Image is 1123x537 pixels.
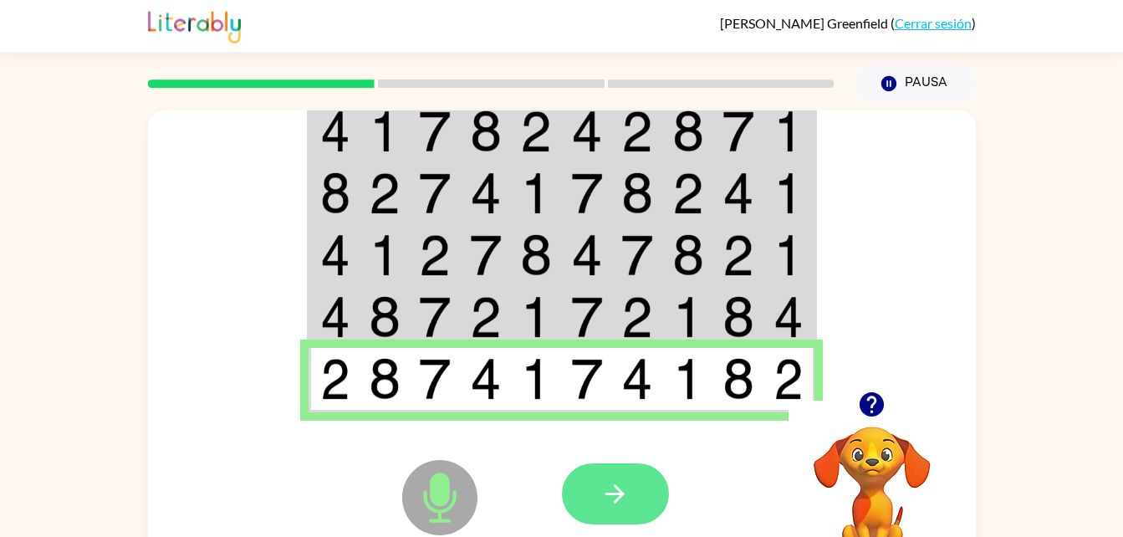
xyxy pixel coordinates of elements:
img: 4 [320,234,350,276]
img: 4 [571,234,603,276]
img: 2 [320,358,350,400]
img: Literably [148,7,241,43]
img: 1 [773,110,804,152]
img: 1 [369,110,401,152]
img: 4 [470,358,502,400]
img: 2 [520,110,552,152]
img: 4 [470,172,502,214]
a: Cerrar sesión [895,15,972,31]
img: 7 [571,172,603,214]
img: 2 [621,296,653,338]
img: 7 [470,234,502,276]
button: Pausa [855,64,976,103]
span: [PERSON_NAME] Greenfield [720,15,891,31]
img: 8 [320,172,350,214]
img: 2 [419,234,451,276]
img: 2 [470,296,502,338]
img: 4 [722,172,754,214]
img: 2 [722,234,754,276]
img: 8 [520,234,552,276]
img: 7 [419,296,451,338]
img: 8 [672,110,704,152]
img: 1 [520,296,552,338]
img: 1 [773,172,804,214]
img: 7 [419,358,451,400]
img: 8 [621,172,653,214]
img: 7 [571,296,603,338]
img: 2 [369,172,401,214]
img: 4 [773,296,804,338]
img: 1 [369,234,401,276]
img: 8 [369,296,401,338]
img: 8 [470,110,502,152]
img: 1 [773,234,804,276]
img: 4 [320,296,350,338]
img: 1 [520,172,552,214]
img: 8 [722,358,754,400]
img: 2 [621,110,653,152]
img: 4 [571,110,603,152]
div: ( ) [720,15,976,31]
img: 8 [369,358,401,400]
img: 7 [722,110,754,152]
img: 8 [722,296,754,338]
img: 7 [419,172,451,214]
img: 1 [672,296,704,338]
img: 2 [672,172,704,214]
img: 2 [773,358,804,400]
img: 1 [672,358,704,400]
img: 7 [621,234,653,276]
img: 7 [419,110,451,152]
img: 7 [571,358,603,400]
img: 8 [672,234,704,276]
img: 1 [520,358,552,400]
img: 4 [320,110,350,152]
img: 4 [621,358,653,400]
